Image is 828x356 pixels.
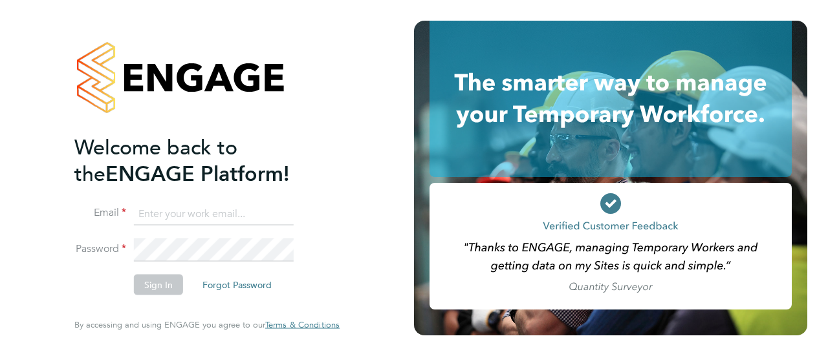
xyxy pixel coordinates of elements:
button: Forgot Password [192,275,282,295]
input: Enter your work email... [134,202,294,225]
span: Welcome back to the [74,134,237,186]
a: Terms & Conditions [265,320,340,330]
span: By accessing and using ENGAGE you agree to our [74,319,340,330]
span: Terms & Conditions [265,319,340,330]
button: Sign In [134,275,183,295]
label: Password [74,242,126,256]
h2: ENGAGE Platform! [74,134,327,187]
label: Email [74,206,126,220]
